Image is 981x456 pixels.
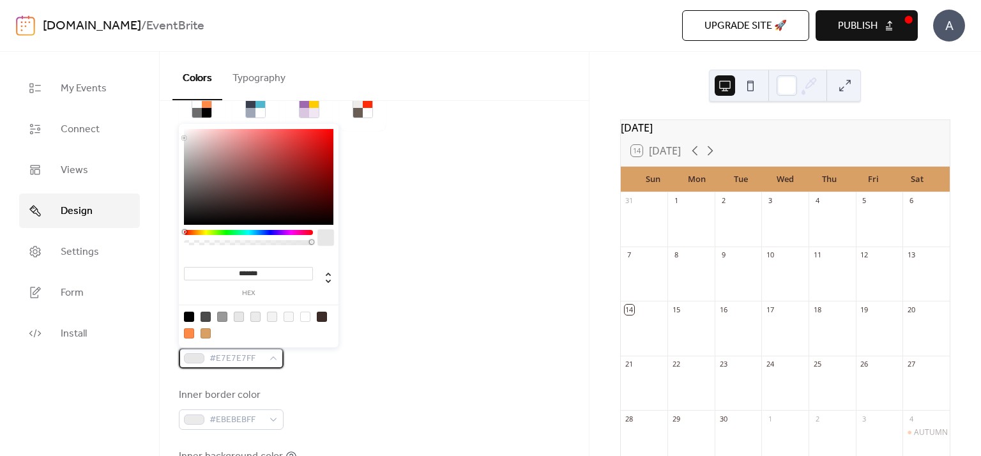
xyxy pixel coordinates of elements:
[671,360,681,369] div: 22
[61,245,99,260] span: Settings
[671,414,681,423] div: 29
[812,196,822,206] div: 4
[860,196,869,206] div: 5
[860,305,869,314] div: 19
[19,153,140,187] a: Views
[895,167,939,192] div: Sat
[184,328,194,338] div: rgb(255, 137, 70)
[719,196,728,206] div: 2
[179,388,281,403] div: Inner border color
[765,414,775,423] div: 1
[719,414,728,423] div: 30
[625,360,634,369] div: 21
[201,328,211,338] div: rgb(217, 160, 102)
[61,163,88,178] span: Views
[209,351,263,367] span: #E7E7E7FF
[671,305,681,314] div: 15
[812,414,822,423] div: 2
[719,250,728,260] div: 9
[61,204,93,219] span: Design
[675,167,719,192] div: Mon
[267,312,277,322] div: rgb(243, 243, 243)
[812,305,822,314] div: 18
[719,305,728,314] div: 16
[625,196,634,206] div: 31
[19,275,140,310] a: Form
[234,312,244,322] div: rgb(231, 231, 231)
[621,120,950,135] div: [DATE]
[209,413,263,428] span: #EBEBEBFF
[317,312,327,322] div: rgb(62, 44, 41)
[902,427,950,438] div: AUTUMN FEST!!
[625,414,634,423] div: 28
[671,196,681,206] div: 1
[851,167,895,192] div: Fri
[704,19,787,34] span: Upgrade site 🚀
[906,250,916,260] div: 13
[765,305,775,314] div: 17
[765,360,775,369] div: 24
[184,290,313,297] label: hex
[172,52,222,100] button: Colors
[19,71,140,105] a: My Events
[838,19,878,34] span: Publish
[61,122,100,137] span: Connect
[19,316,140,351] a: Install
[625,250,634,260] div: 7
[860,414,869,423] div: 3
[671,250,681,260] div: 8
[19,194,140,228] a: Design
[860,250,869,260] div: 12
[146,14,204,38] b: EventBrite
[61,81,107,96] span: My Events
[284,312,294,322] div: rgb(248, 248, 248)
[631,167,675,192] div: Sun
[19,112,140,146] a: Connect
[141,14,146,38] b: /
[682,10,809,41] button: Upgrade site 🚀
[184,312,194,322] div: rgb(0, 0, 0)
[914,427,971,438] div: AUTUMN FEST!!
[61,285,84,301] span: Form
[300,312,310,322] div: rgb(255, 255, 255)
[217,312,227,322] div: rgb(153, 153, 153)
[860,360,869,369] div: 26
[719,360,728,369] div: 23
[906,360,916,369] div: 27
[43,14,141,38] a: [DOMAIN_NAME]
[61,326,87,342] span: Install
[906,305,916,314] div: 20
[16,15,35,36] img: logo
[201,312,211,322] div: rgb(74, 74, 74)
[816,10,918,41] button: Publish
[763,167,807,192] div: Wed
[719,167,763,192] div: Tue
[625,305,634,314] div: 14
[812,250,822,260] div: 11
[906,196,916,206] div: 6
[765,196,775,206] div: 3
[933,10,965,42] div: A
[812,360,822,369] div: 25
[906,414,916,423] div: 4
[765,250,775,260] div: 10
[222,52,296,99] button: Typography
[250,312,261,322] div: rgb(235, 235, 235)
[19,234,140,269] a: Settings
[807,167,851,192] div: Thu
